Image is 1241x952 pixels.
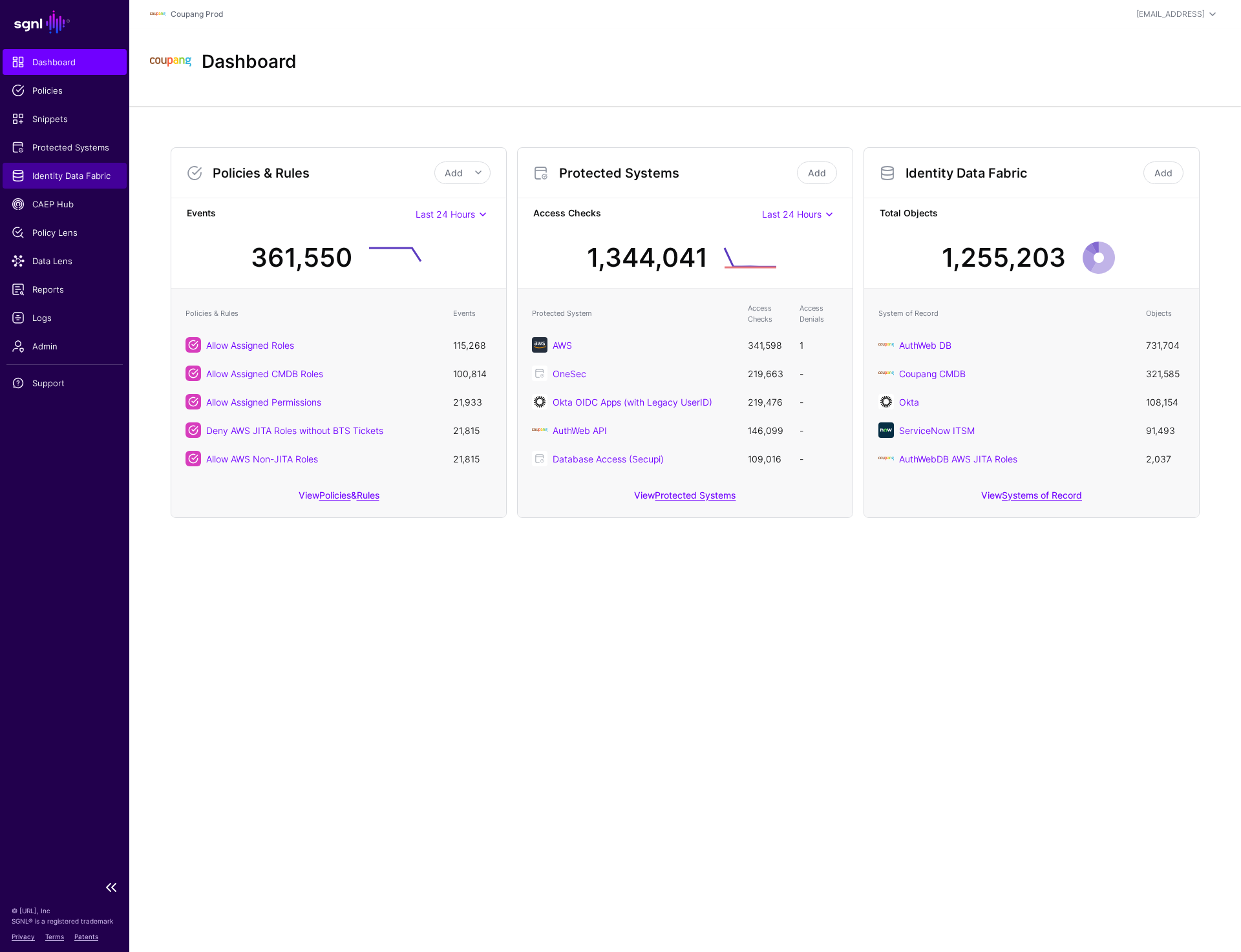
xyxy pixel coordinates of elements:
[3,163,127,189] a: Identity Data Fabric
[878,422,894,438] img: svg+xml;base64,PHN2ZyB3aWR0aD0iNjQiIGhlaWdodD0iNjQiIHZpZXdCb3g9IjAgMCA2NCA2NCIgZmlsbD0ibm9uZSIgeG...
[878,394,894,409] img: svg+xml;base64,PHN2ZyB3aWR0aD0iNjQiIGhlaWdodD0iNjQiIHZpZXdCb3g9IjAgMCA2NCA2NCIgZmlsbD0ibm9uZSIgeG...
[445,167,463,178] span: Add
[899,340,951,351] a: AuthWeb DB
[3,78,127,103] a: Policies
[553,425,607,436] a: AuthWeb API
[251,238,352,277] div: 361,550
[206,397,321,408] a: Allow Assigned Permissions
[793,359,845,388] td: -
[12,311,118,324] span: Logs
[1140,331,1191,359] td: 731,704
[878,337,894,353] img: svg+xml;base64,PHN2ZyBpZD0iTG9nbyIgeG1sbnM9Imh0dHA6Ly93d3cudzMub3JnLzIwMDAvc3ZnIiB3aWR0aD0iMTIxLj...
[3,191,127,217] a: CAEP Hub
[3,49,127,75] a: Dashboard
[899,397,919,408] a: Okta
[74,933,98,940] a: Patents
[655,490,736,501] a: Protected Systems
[1140,388,1191,416] td: 108,154
[171,9,223,19] a: Coupang Prod
[12,141,118,154] span: Protected Systems
[880,206,1183,222] strong: Total Objects
[3,134,127,160] a: Protected Systems
[1140,296,1191,331] th: Objects
[899,425,975,436] a: ServiceNow ITSM
[741,444,793,473] td: 109,016
[762,209,822,220] span: Last 24 Hours
[171,481,506,517] div: View &
[1140,416,1191,444] td: 91,493
[3,248,127,274] a: Data Lens
[206,453,318,464] a: Allow AWS Non-JITA Roles
[206,340,294,351] a: Allow Assigned Roles
[741,416,793,444] td: 146,099
[12,56,118,68] span: Dashboard
[447,331,498,359] td: 115,268
[553,397,712,408] a: Okta OIDC Apps (with Legacy UserID)
[416,209,475,220] span: Last 24 Hours
[3,333,127,359] a: Admin
[559,165,794,181] h3: Protected Systems
[1136,8,1205,20] div: [EMAIL_ADDRESS]
[878,366,894,381] img: svg+xml;base64,PHN2ZyBpZD0iTG9nbyIgeG1sbnM9Imh0dHA6Ly93d3cudzMub3JnLzIwMDAvc3ZnIiB3aWR0aD0iMTIxLj...
[12,283,118,296] span: Reports
[878,451,894,466] img: svg+xml;base64,PHN2ZyBpZD0iTG9nbyIgeG1sbnM9Imh0dHA6Ly93d3cudzMub3JnLzIwMDAvc3ZnIiB3aWR0aD0iMTIxLj...
[3,220,127,245] a: Policy Lens
[357,490,379,501] a: Rules
[12,254,118,267] span: Data Lens
[1143,161,1183,184] a: Add
[447,388,498,416] td: 21,933
[525,296,741,331] th: Protected System
[187,206,416,222] strong: Events
[12,84,118,97] span: Policies
[12,112,118,125] span: Snippets
[447,416,498,444] td: 21,815
[741,296,793,331] th: Access Checks
[797,161,837,184] a: Add
[12,169,118,182] span: Identity Data Fabric
[3,106,127,132] a: Snippets
[12,933,35,940] a: Privacy
[12,198,118,211] span: CAEP Hub
[319,490,351,501] a: Policies
[741,388,793,416] td: 219,476
[3,305,127,331] a: Logs
[518,481,853,517] div: View
[1140,444,1191,473] td: 2,037
[206,368,323,379] a: Allow Assigned CMDB Roles
[202,51,297,73] h2: Dashboard
[793,444,845,473] td: -
[179,296,447,331] th: Policies & Rules
[793,296,845,331] th: Access Denials
[793,416,845,444] td: -
[45,933,64,940] a: Terms
[12,340,118,353] span: Admin
[12,905,118,916] p: © [URL], Inc
[899,368,966,379] a: Coupang CMDB
[532,337,547,353] img: svg+xml;base64,PHN2ZyB3aWR0aD0iNjQiIGhlaWdodD0iNjQiIHZpZXdCb3g9IjAgMCA2NCA2NCIgZmlsbD0ibm9uZSIgeG...
[793,331,845,359] td: 1
[553,340,572,351] a: AWS
[150,41,191,83] img: svg+xml;base64,PHN2ZyBpZD0iTG9nbyIgeG1sbnM9Imh0dHA6Ly93d3cudzMub3JnLzIwMDAvc3ZnIiB3aWR0aD0iMTIxLj...
[587,238,708,277] div: 1,344,041
[1002,490,1082,501] a: Systems of Record
[213,165,434,181] h3: Policies & Rules
[793,388,845,416] td: -
[741,331,793,359] td: 341,598
[206,425,383,436] a: Deny AWS JITA Roles without BTS Tickets
[447,296,498,331] th: Events
[447,359,498,388] td: 100,814
[942,238,1066,277] div: 1,255,203
[12,916,118,926] p: SGNL® is a registered trademark
[553,368,586,379] a: OneSec
[533,206,762,222] strong: Access Checks
[447,444,498,473] td: 21,815
[532,422,547,438] img: svg+xml;base64,PHN2ZyBpZD0iTG9nbyIgeG1sbnM9Imh0dHA6Ly93d3cudzMub3JnLzIwMDAvc3ZnIiB3aWR0aD0iMTIxLj...
[872,296,1140,331] th: System of Record
[532,394,547,409] img: svg+xml;base64,PHN2ZyB3aWR0aD0iNjQiIGhlaWdodD0iNjQiIHZpZXdCb3g9IjAgMCA2NCA2NCIgZmlsbD0ibm9uZSIgeG...
[3,276,127,302] a: Reports
[12,226,118,239] span: Policy Lens
[899,453,1017,464] a: AuthWebDB AWS JITA Roles
[741,359,793,388] td: 219,663
[553,453,664,464] a: Database Access (Secupi)
[1140,359,1191,388] td: 321,585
